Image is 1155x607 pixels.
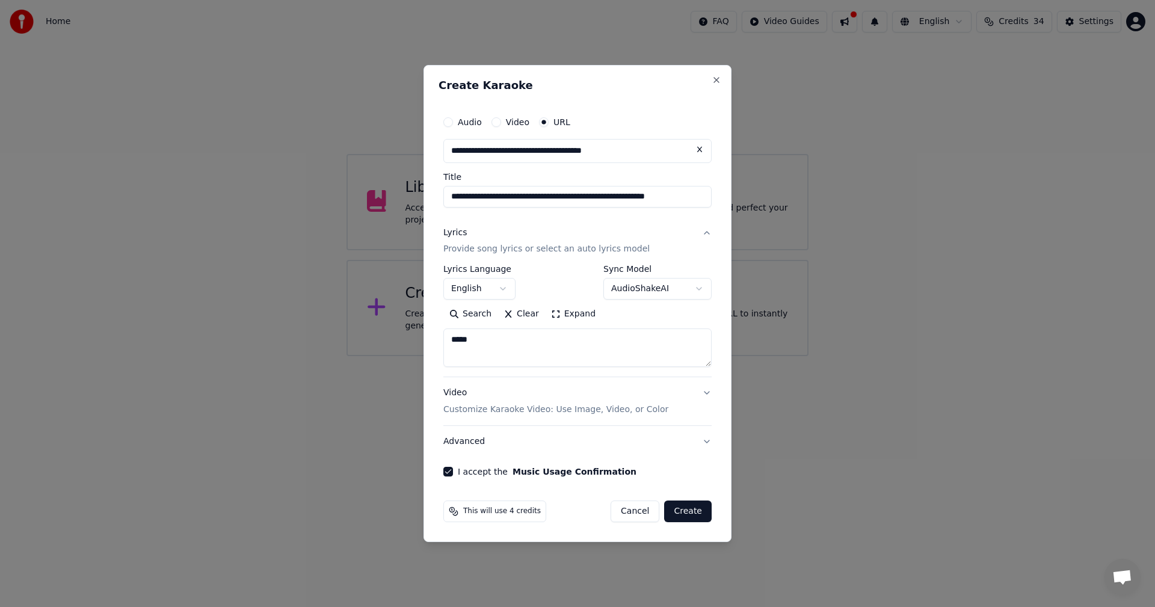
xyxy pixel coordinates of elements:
button: Create [664,501,712,522]
div: Lyrics [443,227,467,239]
button: Search [443,305,497,324]
label: URL [553,118,570,126]
button: Cancel [611,501,659,522]
h2: Create Karaoke [439,80,716,91]
label: I accept the [458,467,636,476]
button: Advanced [443,426,712,457]
label: Lyrics Language [443,265,516,274]
label: Video [506,118,529,126]
button: I accept the [513,467,636,476]
label: Sync Model [603,265,712,274]
div: Video [443,387,668,416]
p: Customize Karaoke Video: Use Image, Video, or Color [443,404,668,416]
button: LyricsProvide song lyrics or select an auto lyrics model [443,217,712,265]
label: Audio [458,118,482,126]
button: Expand [545,305,602,324]
p: Provide song lyrics or select an auto lyrics model [443,244,650,256]
label: Title [443,173,712,181]
div: LyricsProvide song lyrics or select an auto lyrics model [443,265,712,377]
button: Clear [497,305,545,324]
span: This will use 4 credits [463,507,541,516]
button: VideoCustomize Karaoke Video: Use Image, Video, or Color [443,378,712,426]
